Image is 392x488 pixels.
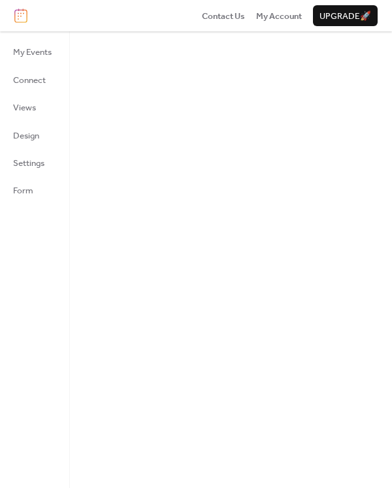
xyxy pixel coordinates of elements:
[13,184,33,197] span: Form
[14,8,27,23] img: logo
[5,152,59,173] a: Settings
[5,41,59,62] a: My Events
[319,10,371,23] span: Upgrade 🚀
[202,9,245,22] a: Contact Us
[13,74,46,87] span: Connect
[13,46,52,59] span: My Events
[202,10,245,23] span: Contact Us
[313,5,378,26] button: Upgrade🚀
[13,157,44,170] span: Settings
[5,180,59,201] a: Form
[13,129,39,142] span: Design
[256,10,302,23] span: My Account
[5,97,59,118] a: Views
[5,125,59,146] a: Design
[5,69,59,90] a: Connect
[256,9,302,22] a: My Account
[13,101,36,114] span: Views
